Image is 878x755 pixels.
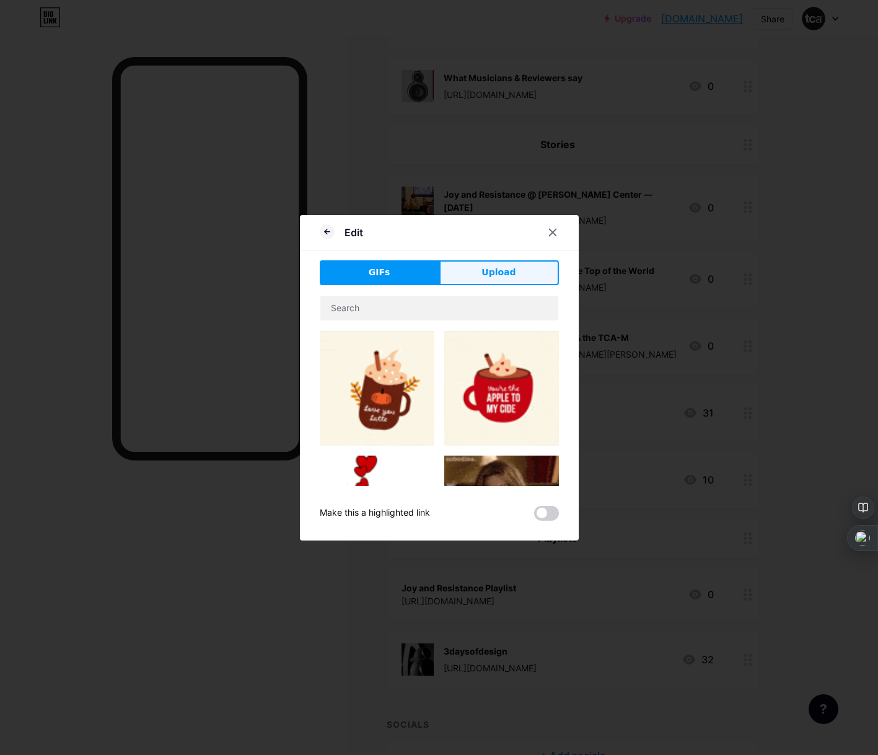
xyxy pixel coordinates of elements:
img: Gihpy [444,331,559,446]
img: Gihpy [444,456,559,570]
div: Edit [345,225,363,240]
img: Gihpy [320,331,434,446]
div: Make this a highlighted link [320,506,430,521]
img: Gihpy [320,456,434,561]
button: Upload [439,260,559,285]
span: GIFs [369,266,390,279]
span: Upload [481,266,516,279]
input: Search [320,296,558,320]
button: GIFs [320,260,439,285]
